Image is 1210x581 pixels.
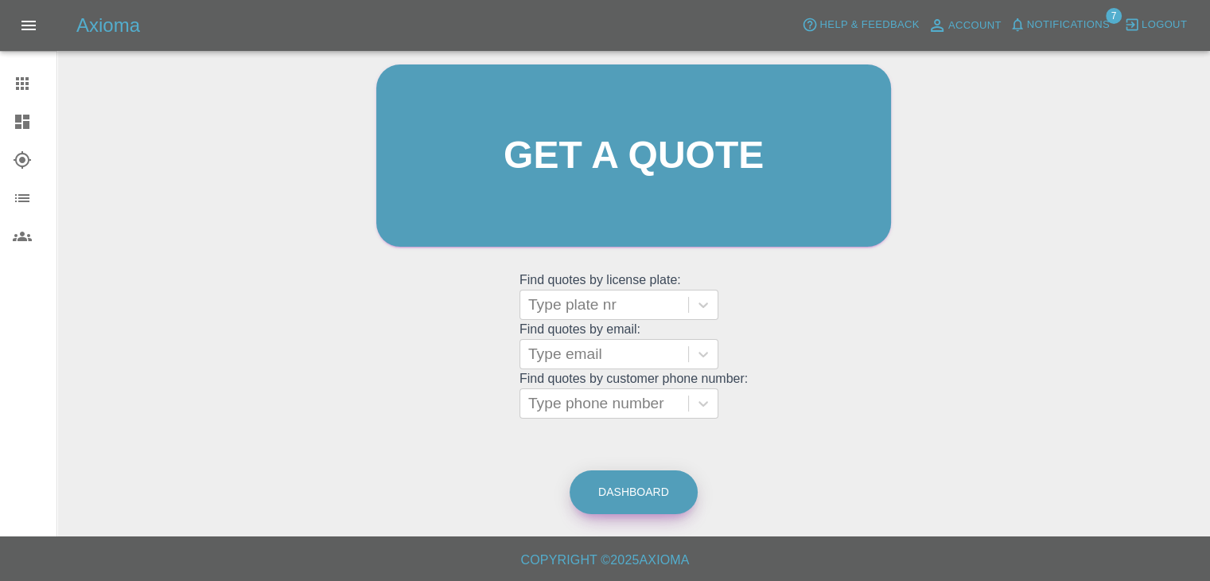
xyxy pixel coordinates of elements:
a: Dashboard [570,470,698,514]
button: Notifications [1006,13,1114,37]
span: Logout [1142,16,1187,34]
grid: Find quotes by email: [519,322,748,369]
button: Open drawer [10,6,48,45]
a: Get a quote [376,64,891,247]
button: Logout [1120,13,1191,37]
span: Notifications [1027,16,1110,34]
a: Account [924,13,1006,38]
span: 7 [1106,8,1122,24]
h5: Axioma [76,13,140,38]
span: Account [948,17,1002,35]
span: Help & Feedback [819,16,919,34]
h6: Copyright © 2025 Axioma [13,549,1197,571]
button: Help & Feedback [798,13,923,37]
grid: Find quotes by customer phone number: [519,372,748,419]
grid: Find quotes by license plate: [519,273,748,320]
